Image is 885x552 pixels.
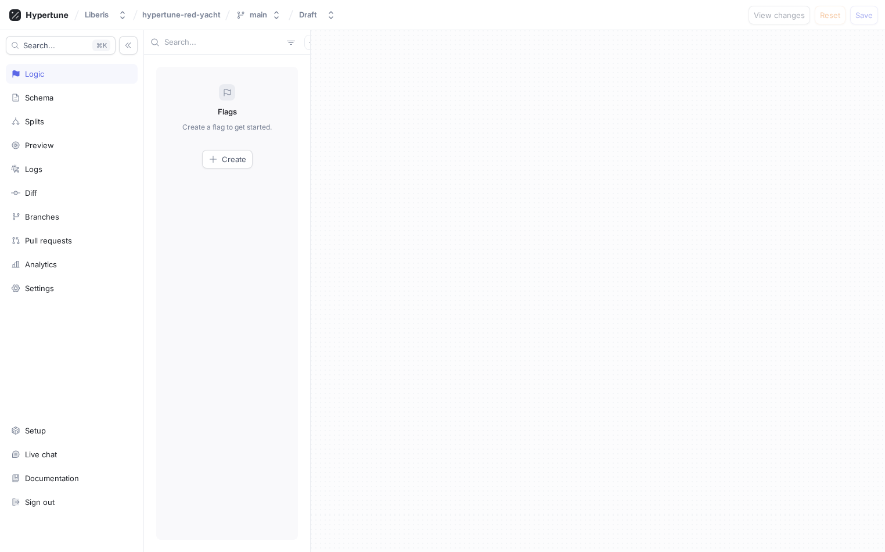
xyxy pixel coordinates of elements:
[25,260,57,269] div: Analytics
[85,10,109,20] div: Liberis
[231,5,286,24] button: main
[25,450,57,459] div: Live chat
[820,12,840,19] span: Reset
[855,12,873,19] span: Save
[80,5,132,24] button: Liberis
[25,426,46,435] div: Setup
[25,474,79,483] div: Documentation
[182,122,272,132] p: Create a flag to get started.
[25,93,53,102] div: Schema
[202,150,253,169] button: Create
[6,36,116,55] button: Search...K
[25,497,55,507] div: Sign out
[25,284,54,293] div: Settings
[25,141,54,150] div: Preview
[815,6,846,24] button: Reset
[250,10,267,20] div: main
[164,37,282,48] input: Search...
[754,12,805,19] span: View changes
[222,156,246,163] span: Create
[92,40,110,51] div: K
[299,10,317,20] div: Draft
[25,236,72,245] div: Pull requests
[25,212,59,221] div: Branches
[142,10,221,19] span: hypertune-red-yacht
[294,5,340,24] button: Draft
[850,6,878,24] button: Save
[25,188,37,198] div: Diff
[23,42,55,49] span: Search...
[25,117,44,126] div: Splits
[749,6,810,24] button: View changes
[6,468,138,488] a: Documentation
[25,164,42,174] div: Logs
[25,69,44,78] div: Logic
[218,106,237,118] p: Flags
